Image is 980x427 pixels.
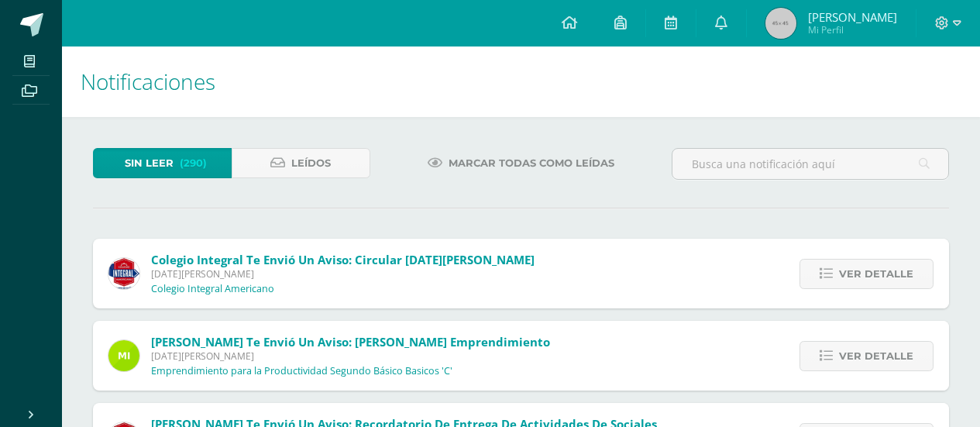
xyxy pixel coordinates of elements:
[81,67,215,96] span: Notificaciones
[408,148,634,178] a: Marcar todas como leídas
[108,258,139,289] img: 3d8ecf278a7f74c562a74fe44b321cd5.png
[180,149,207,177] span: (290)
[449,149,614,177] span: Marcar todas como leídas
[232,148,370,178] a: Leídos
[151,267,535,281] span: [DATE][PERSON_NAME]
[151,283,274,295] p: Colegio Integral Americano
[93,148,232,178] a: Sin leer(290)
[808,9,897,25] span: [PERSON_NAME]
[765,8,796,39] img: 45x45
[291,149,331,177] span: Leídos
[108,340,139,371] img: 8f4af3fe6ec010f2c87a2f17fab5bf8c.png
[808,23,897,36] span: Mi Perfil
[672,149,948,179] input: Busca una notificación aquí
[151,252,535,267] span: Colegio Integral te envió un aviso: Circular [DATE][PERSON_NAME]
[125,149,174,177] span: Sin leer
[839,260,913,288] span: Ver detalle
[151,350,550,363] span: [DATE][PERSON_NAME]
[151,365,452,377] p: Emprendimiento para la Productividad Segundo Básico Basicos 'C'
[151,334,550,350] span: [PERSON_NAME] te envió un aviso: [PERSON_NAME] emprendimiento
[839,342,913,370] span: Ver detalle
